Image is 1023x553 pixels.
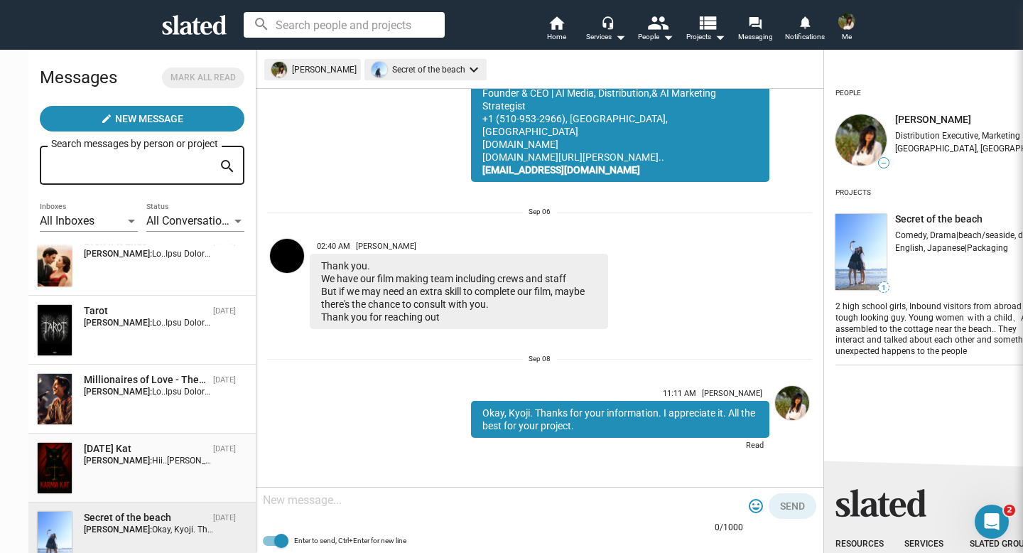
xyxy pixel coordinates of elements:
mat-icon: forum [748,16,762,29]
img: Karma Kat [38,443,72,493]
mat-icon: arrow_drop_down [711,28,728,45]
button: Projects [681,14,730,45]
span: Me [842,28,852,45]
span: Projects [686,28,725,45]
div: Okay, Kyoji. Thanks for your information. I appreciate it. All the best for your project. [471,401,769,438]
mat-icon: people [647,12,668,33]
mat-chip: Secret of the beach [364,59,487,80]
a: Kyoji Ohno [267,236,307,332]
button: New Message [40,106,244,131]
div: Read [471,438,769,456]
button: Mark all read [162,68,244,88]
button: Send [769,493,816,519]
mat-icon: notifications [798,15,811,28]
strong: [PERSON_NAME]: [84,456,152,466]
iframe: Intercom live chat [975,505,1009,539]
img: Tarot [38,305,72,355]
a: Notifications [780,14,830,45]
a: Home [531,14,581,45]
span: Enter to send, Ctrl+Enter for new line [294,532,406,549]
span: Messaging [738,28,773,45]
div: Resources [835,539,892,550]
div: Karma Kat [84,442,207,456]
span: | [965,243,967,253]
span: Packaging [967,243,1008,253]
mat-icon: search [219,156,236,178]
div: People [638,28,673,45]
div: Millionaires of Love - The Raga of the Dunes [84,373,207,387]
span: All Conversations [146,214,234,227]
a: [EMAIL_ADDRESS][DOMAIN_NAME] [482,164,640,176]
div: Projects [835,183,871,203]
div: People [835,83,861,103]
img: Kyoji Ohno [270,239,304,273]
mat-icon: home [548,14,565,31]
img: undefined [372,62,387,77]
button: Esha BargateMe [830,10,864,47]
span: New Message [115,106,183,131]
time: [DATE] [213,513,236,522]
time: [DATE] [213,444,236,453]
span: Comedy, Drama [895,230,956,240]
div: Thank you. We have our film making team including crews and staff But if we may need an extra ski... [310,254,608,329]
mat-icon: create [101,113,112,124]
span: Home [547,28,566,45]
img: Even If It Ends [38,236,72,286]
h2: Messages [40,60,117,95]
a: Messaging [730,14,780,45]
mat-icon: headset_mic [601,16,614,28]
img: undefined [835,114,887,166]
mat-icon: keyboard_arrow_down [465,61,482,78]
strong: [PERSON_NAME]: [84,249,152,259]
span: [PERSON_NAME] [356,242,416,251]
div: Tarot [84,304,207,318]
div: Services [586,28,626,45]
img: Esha Bargate [838,13,855,30]
span: Send [780,493,805,519]
span: All Inboxes [40,214,94,227]
span: — [879,159,889,167]
mat-icon: arrow_drop_down [659,28,676,45]
span: Notifications [785,28,825,45]
time: [DATE] [213,375,236,385]
mat-icon: view_list [697,12,718,33]
img: undefined [835,214,887,290]
span: 11:11 AM [663,389,696,398]
span: | [956,230,958,240]
span: 02:40 AM [317,242,350,251]
img: Millionaires of Love - The Raga of the Dunes [38,374,72,424]
button: People [631,14,681,45]
span: 1 [879,284,889,292]
div: Secret of the beach [84,511,207,525]
span: [PERSON_NAME] [702,389,762,398]
strong: [PERSON_NAME]: [84,387,152,397]
span: English, Japanese [895,243,965,253]
span: Hii..[PERSON_NAME], Please let me know how are you? I followed up a emails with you. I didn’t rec... [152,456,583,466]
div: Services [904,539,958,550]
span: Mark all read [170,70,236,85]
span: [PERSON_NAME] [895,113,971,127]
strong: [PERSON_NAME]: [84,525,152,535]
span: Secret of the beach [895,213,983,226]
mat-icon: tag_faces [747,498,764,515]
strong: [PERSON_NAME]: [84,318,152,328]
mat-icon: arrow_drop_down [612,28,629,45]
mat-hint: 0/1000 [715,522,743,534]
span: 2 [1004,505,1015,516]
img: Esha Bargate [775,386,809,420]
button: Services [581,14,631,45]
a: Esha Bargate [772,383,812,458]
time: [DATE] [213,306,236,316]
span: Okay, Kyoji. Thanks for your information. I appreciate it. All the best for your project. [152,525,471,535]
input: Search people and projects [244,12,445,38]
